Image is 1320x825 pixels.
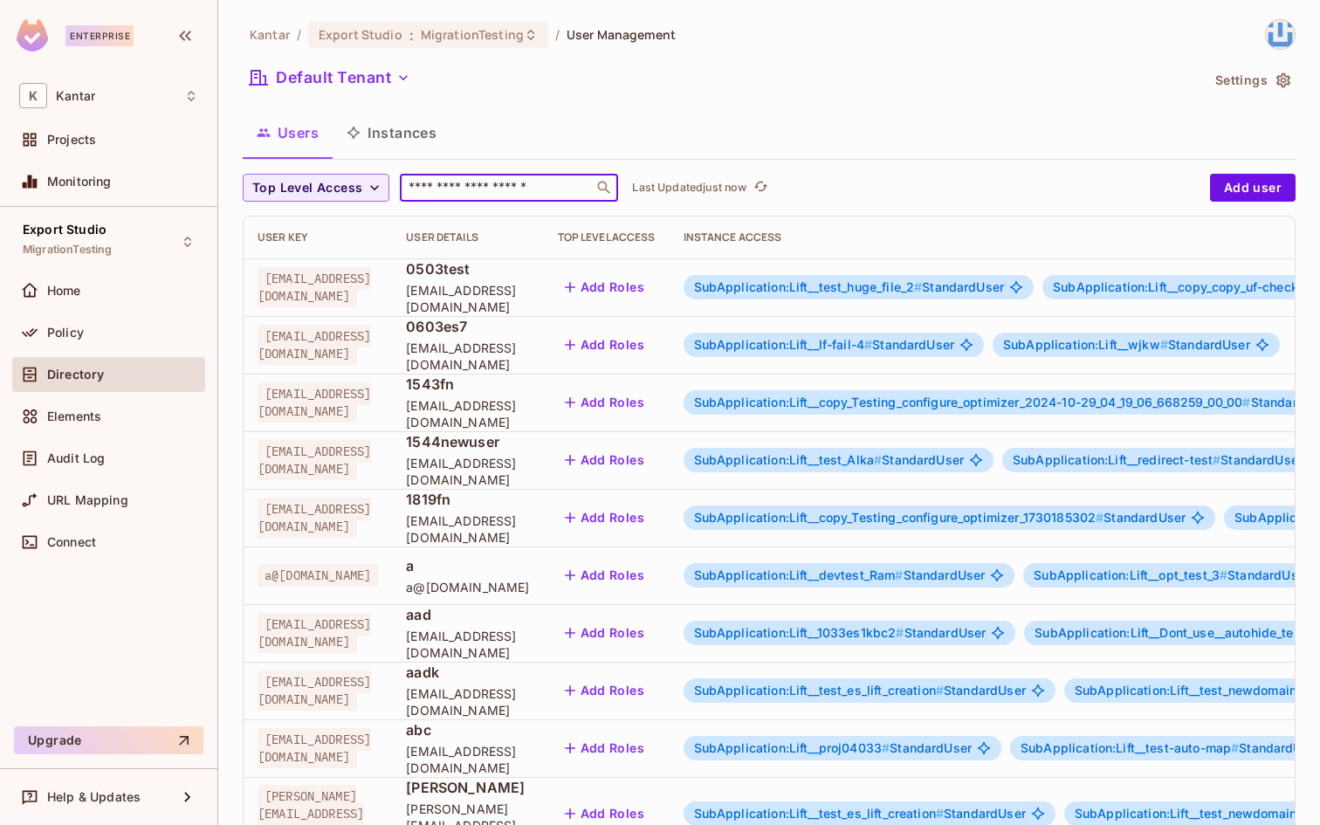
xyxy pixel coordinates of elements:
[56,89,95,103] span: Workspace: Kantar
[694,395,1251,409] span: SubApplication:Lift__copy_Testing_configure_optimizer_2024-10-29_04_19_06_668259_00_00
[421,26,524,43] span: MigrationTesting
[882,740,890,755] span: #
[1160,337,1168,352] span: #
[1220,567,1227,582] span: #
[864,337,872,352] span: #
[558,734,652,762] button: Add Roles
[694,280,1005,294] span: StandardUser
[1210,174,1296,202] button: Add user
[1003,337,1168,352] span: SubApplication:Lift__wjkw
[558,230,656,244] div: Top Level Access
[252,177,362,199] span: Top Level Access
[333,111,450,155] button: Instances
[694,740,890,755] span: SubApplication:Lift__proj04033
[694,625,904,640] span: SubApplication:Lift__1033es1kbc2
[1231,740,1239,755] span: #
[406,556,529,575] span: a
[567,26,676,43] span: User Management
[558,504,652,532] button: Add Roles
[17,19,48,52] img: SReyMgAAAABJRU5ErkJggg==
[258,440,371,480] span: [EMAIL_ADDRESS][DOMAIN_NAME]
[406,340,529,373] span: [EMAIL_ADDRESS][DOMAIN_NAME]
[1208,66,1296,94] button: Settings
[250,26,290,43] span: the active workspace
[297,26,301,43] li: /
[558,331,652,359] button: Add Roles
[406,579,529,595] span: a@[DOMAIN_NAME]
[406,282,529,315] span: [EMAIL_ADDRESS][DOMAIN_NAME]
[694,683,944,698] span: SubApplication:Lift__test_es_lift_creation
[874,452,882,467] span: #
[558,446,652,474] button: Add Roles
[47,493,128,507] span: URL Mapping
[406,375,529,394] span: 1543fn
[47,790,141,804] span: Help & Updates
[406,628,529,661] span: [EMAIL_ADDRESS][DOMAIN_NAME]
[14,726,203,754] button: Upgrade
[694,567,904,582] span: SubApplication:Lift__devtest_Ram
[258,613,371,653] span: [EMAIL_ADDRESS][DOMAIN_NAME]
[258,325,371,365] span: [EMAIL_ADDRESS][DOMAIN_NAME]
[406,397,529,430] span: [EMAIL_ADDRESS][DOMAIN_NAME]
[1034,567,1227,582] span: SubApplication:Lift__opt_test_3
[750,177,771,198] button: refresh
[406,230,529,244] div: User Details
[694,568,986,582] span: StandardUser
[258,498,371,538] span: [EMAIL_ADDRESS][DOMAIN_NAME]
[47,133,96,147] span: Projects
[746,177,771,198] span: Click to refresh data
[243,111,333,155] button: Users
[694,337,873,352] span: SubApplication:Lift__lf-fail-4
[558,273,652,301] button: Add Roles
[406,317,529,336] span: 0603es7
[896,625,904,640] span: #
[1075,683,1304,698] span: SubApplication:Lift__test_newdomain
[558,561,652,589] button: Add Roles
[258,564,378,587] span: a@[DOMAIN_NAME]
[406,490,529,509] span: 1819fn
[936,806,944,821] span: #
[243,174,389,202] button: Top Level Access
[694,338,954,352] span: StandardUser
[1013,453,1303,467] span: StandardUser
[694,511,1186,525] span: StandardUser
[895,567,903,582] span: #
[1003,338,1250,352] span: StandardUser
[936,683,944,698] span: #
[47,368,104,382] span: Directory
[406,720,529,739] span: abc
[1034,568,1310,582] span: StandardUser
[694,510,1104,525] span: SubApplication:Lift__copy_Testing_configure_optimizer_1730185302
[258,382,371,423] span: [EMAIL_ADDRESS][DOMAIN_NAME]
[406,605,529,624] span: aad
[47,535,96,549] span: Connect
[753,179,768,196] span: refresh
[694,807,1026,821] span: StandardUser
[47,451,105,465] span: Audit Log
[47,409,101,423] span: Elements
[914,279,922,294] span: #
[558,619,652,647] button: Add Roles
[258,670,371,711] span: [EMAIL_ADDRESS][DOMAIN_NAME]
[258,728,371,768] span: [EMAIL_ADDRESS][DOMAIN_NAME]
[694,452,883,467] span: SubApplication:Lift__test_Alka
[1021,740,1239,755] span: SubApplication:Lift__test-auto-map
[47,326,84,340] span: Policy
[406,512,529,546] span: [EMAIL_ADDRESS][DOMAIN_NAME]
[555,26,560,43] li: /
[258,230,378,244] div: User Key
[1013,452,1220,467] span: SubApplication:Lift__redirect-test
[65,25,134,46] div: Enterprise
[47,284,81,298] span: Home
[1213,452,1220,467] span: #
[694,684,1026,698] span: StandardUser
[47,175,112,189] span: Monitoring
[694,741,972,755] span: StandardUser
[406,685,529,718] span: [EMAIL_ADDRESS][DOMAIN_NAME]
[694,279,923,294] span: SubApplication:Lift__test_huge_file_2
[558,388,652,416] button: Add Roles
[319,26,402,43] span: Export Studio
[694,626,987,640] span: StandardUser
[694,806,944,821] span: SubApplication:Lift__test_es_lift_creation
[406,743,529,776] span: [EMAIL_ADDRESS][DOMAIN_NAME]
